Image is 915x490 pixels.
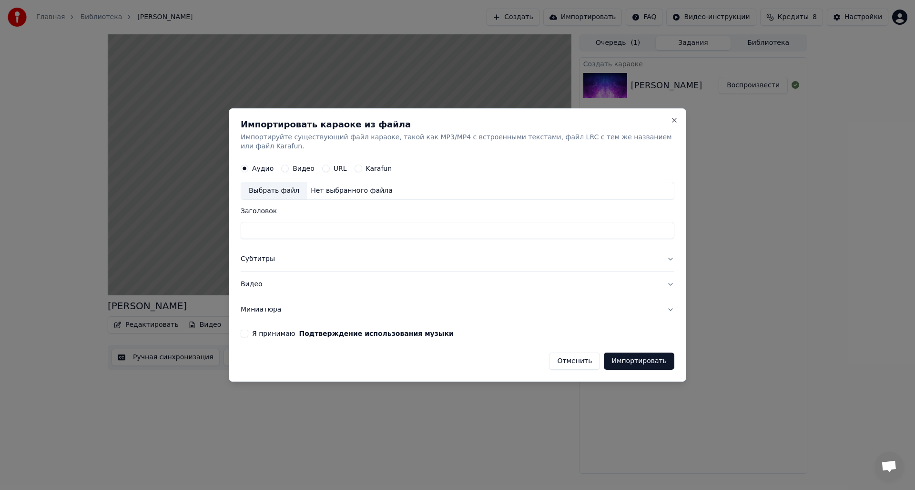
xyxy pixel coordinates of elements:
[241,272,674,297] button: Видео
[241,208,674,215] label: Заголовок
[241,247,674,272] button: Субтитры
[549,353,600,370] button: Отменить
[334,166,347,172] label: URL
[241,120,674,129] h2: Импортировать караоке из файла
[604,353,674,370] button: Импортировать
[252,330,454,337] label: Я принимаю
[307,187,396,196] div: Нет выбранного файла
[241,183,307,200] div: Выбрать файл
[366,166,392,172] label: Karafun
[293,166,315,172] label: Видео
[241,133,674,152] p: Импортируйте существующий файл караоке, такой как MP3/MP4 с встроенными текстами, файл LRC с тем ...
[299,330,454,337] button: Я принимаю
[241,297,674,322] button: Миниатюра
[252,166,274,172] label: Аудио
